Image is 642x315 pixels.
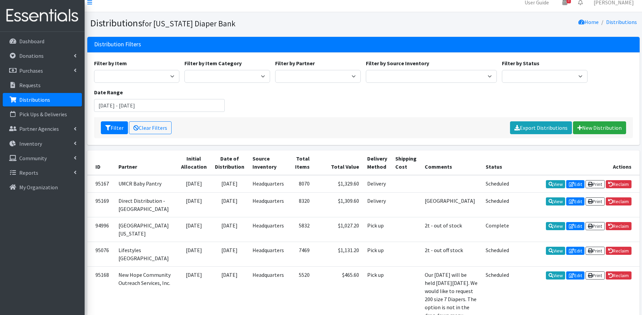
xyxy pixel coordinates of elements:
[177,192,211,217] td: [DATE]
[19,111,67,118] p: Pick Ups & Deliveries
[566,222,584,230] a: Edit
[114,192,177,217] td: Direct Distribution - [GEOGRAPHIC_DATA]
[211,150,248,175] th: Date of Distribution
[585,271,605,280] a: Print
[3,107,82,121] a: Pick Ups & Deliveries
[363,242,391,266] td: Pick up
[94,99,225,112] input: January 1, 2011 - December 31, 2011
[288,217,314,242] td: 5832
[19,96,50,103] p: Distributions
[3,137,82,150] a: Inventory
[391,150,421,175] th: Shipping Cost
[3,122,82,136] a: Partner Agencies
[421,217,482,242] td: 2t - out of stock
[573,121,626,134] a: New Distribution
[87,217,114,242] td: 94996
[288,242,314,266] td: 7469
[482,192,513,217] td: Scheduled
[87,242,114,266] td: 95076
[3,49,82,63] a: Donations
[19,125,59,132] p: Partner Agencies
[3,34,82,48] a: Dashboard
[482,175,513,193] td: Scheduled
[142,19,236,28] small: for [US_STATE] Diaper Bank
[606,19,637,25] a: Distributions
[19,140,42,147] p: Inventory
[248,217,288,242] td: Headquarters
[546,271,565,280] a: View
[177,150,211,175] th: Initial Allocation
[585,222,605,230] a: Print
[177,175,211,193] td: [DATE]
[606,247,632,255] a: Reclaim
[177,242,211,266] td: [DATE]
[211,175,248,193] td: [DATE]
[129,121,172,134] a: Clear Filters
[211,242,248,266] td: [DATE]
[94,88,123,96] label: Date Range
[288,175,314,193] td: 8070
[363,150,391,175] th: Delivery Method
[114,175,177,193] td: UMCR Baby Pantry
[288,192,314,217] td: 8320
[211,217,248,242] td: [DATE]
[19,155,47,162] p: Community
[3,64,82,77] a: Purchases
[502,59,539,67] label: Filter by Status
[314,150,363,175] th: Total Value
[275,59,315,67] label: Filter by Partner
[3,93,82,106] a: Distributions
[19,169,38,176] p: Reports
[578,19,599,25] a: Home
[421,192,482,217] td: [GEOGRAPHIC_DATA]
[566,180,584,188] a: Edit
[314,217,363,242] td: $1,027.20
[314,175,363,193] td: $1,329.60
[314,242,363,266] td: $1,131.20
[248,175,288,193] td: Headquarters
[363,175,391,193] td: Delivery
[94,59,127,67] label: Filter by Item
[585,247,605,255] a: Print
[3,166,82,179] a: Reports
[248,242,288,266] td: Headquarters
[114,217,177,242] td: [GEOGRAPHIC_DATA][US_STATE]
[288,150,314,175] th: Total Items
[606,180,632,188] a: Reclaim
[566,197,584,205] a: Edit
[606,222,632,230] a: Reclaim
[87,150,114,175] th: ID
[3,151,82,165] a: Community
[566,271,584,280] a: Edit
[19,52,44,59] p: Donations
[585,180,605,188] a: Print
[546,197,565,205] a: View
[19,67,43,74] p: Purchases
[19,38,44,45] p: Dashboard
[513,150,640,175] th: Actions
[606,197,632,205] a: Reclaim
[546,222,565,230] a: View
[3,78,82,92] a: Requests
[177,217,211,242] td: [DATE]
[211,192,248,217] td: [DATE]
[114,150,177,175] th: Partner
[546,247,565,255] a: View
[314,192,363,217] td: $1,309.60
[248,150,288,175] th: Source Inventory
[19,184,58,191] p: My Organization
[482,217,513,242] td: Complete
[87,175,114,193] td: 95167
[366,59,429,67] label: Filter by Source Inventory
[114,242,177,266] td: Lifestyles [GEOGRAPHIC_DATA]
[90,17,361,29] h1: Distributions
[546,180,565,188] a: View
[87,192,114,217] td: 95169
[606,271,632,280] a: Reclaim
[101,121,128,134] button: Filter
[363,217,391,242] td: Pick up
[248,192,288,217] td: Headquarters
[363,192,391,217] td: Delivery
[19,82,41,89] p: Requests
[421,242,482,266] td: 2t - out off stock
